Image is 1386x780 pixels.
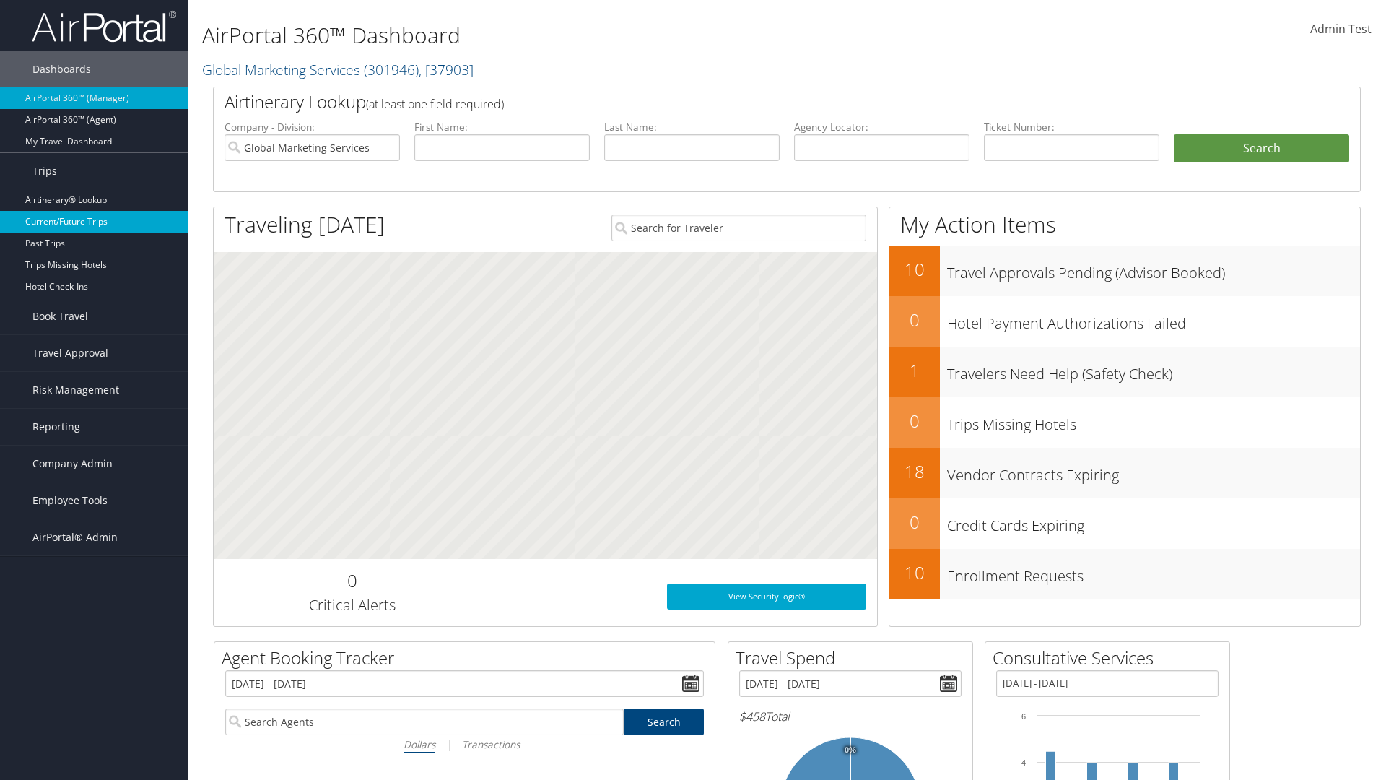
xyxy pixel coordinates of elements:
span: Reporting [32,409,80,445]
h2: 10 [889,560,940,585]
h2: 18 [889,459,940,484]
button: Search [1174,134,1349,163]
h2: 0 [889,510,940,534]
span: Dashboards [32,51,91,87]
input: Search for Traveler [611,214,866,241]
h3: Hotel Payment Authorizations Failed [947,306,1360,334]
span: AirPortal® Admin [32,519,118,555]
h1: Traveling [DATE] [225,209,385,240]
span: Book Travel [32,298,88,334]
span: Company Admin [32,446,113,482]
h3: Trips Missing Hotels [947,407,1360,435]
span: (at least one field required) [366,96,504,112]
a: View SecurityLogic® [667,584,866,610]
label: First Name: [414,120,590,134]
span: Admin Test [1310,21,1372,37]
h2: Travel Spend [736,646,972,670]
h2: 0 [889,308,940,332]
a: Admin Test [1310,7,1372,52]
h2: Airtinerary Lookup [225,90,1254,114]
span: , [ 37903 ] [419,60,474,79]
label: Company - Division: [225,120,400,134]
h1: AirPortal 360™ Dashboard [202,20,982,51]
div: | [225,735,704,753]
h6: Total [739,708,962,724]
h2: 0 [225,568,479,593]
i: Transactions [462,737,520,751]
a: 10Enrollment Requests [889,549,1360,599]
input: Search Agents [225,708,624,735]
h2: Agent Booking Tracker [222,646,715,670]
a: 0Trips Missing Hotels [889,397,1360,448]
tspan: 4 [1021,758,1026,767]
a: 10Travel Approvals Pending (Advisor Booked) [889,246,1360,296]
h2: Consultative Services [993,646,1229,670]
span: Employee Tools [32,482,108,519]
img: airportal-logo.png [32,9,176,43]
span: Risk Management [32,372,119,408]
span: Travel Approval [32,335,108,371]
a: Global Marketing Services [202,60,474,79]
h3: Critical Alerts [225,595,479,615]
label: Last Name: [604,120,780,134]
span: ( 301946 ) [364,60,419,79]
label: Ticket Number: [984,120,1159,134]
label: Agency Locator: [794,120,969,134]
h2: 0 [889,409,940,433]
span: Trips [32,153,57,189]
a: 0Hotel Payment Authorizations Failed [889,296,1360,347]
i: Dollars [404,737,435,751]
a: 0Credit Cards Expiring [889,498,1360,549]
h1: My Action Items [889,209,1360,240]
h2: 10 [889,257,940,282]
h3: Travel Approvals Pending (Advisor Booked) [947,256,1360,283]
h3: Enrollment Requests [947,559,1360,586]
a: Search [624,708,705,735]
tspan: 0% [845,746,856,755]
tspan: 6 [1021,712,1026,721]
h3: Vendor Contracts Expiring [947,458,1360,485]
h2: 1 [889,358,940,383]
h3: Travelers Need Help (Safety Check) [947,357,1360,384]
h3: Credit Cards Expiring [947,508,1360,536]
span: $458 [739,708,765,724]
a: 1Travelers Need Help (Safety Check) [889,347,1360,397]
a: 18Vendor Contracts Expiring [889,448,1360,498]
